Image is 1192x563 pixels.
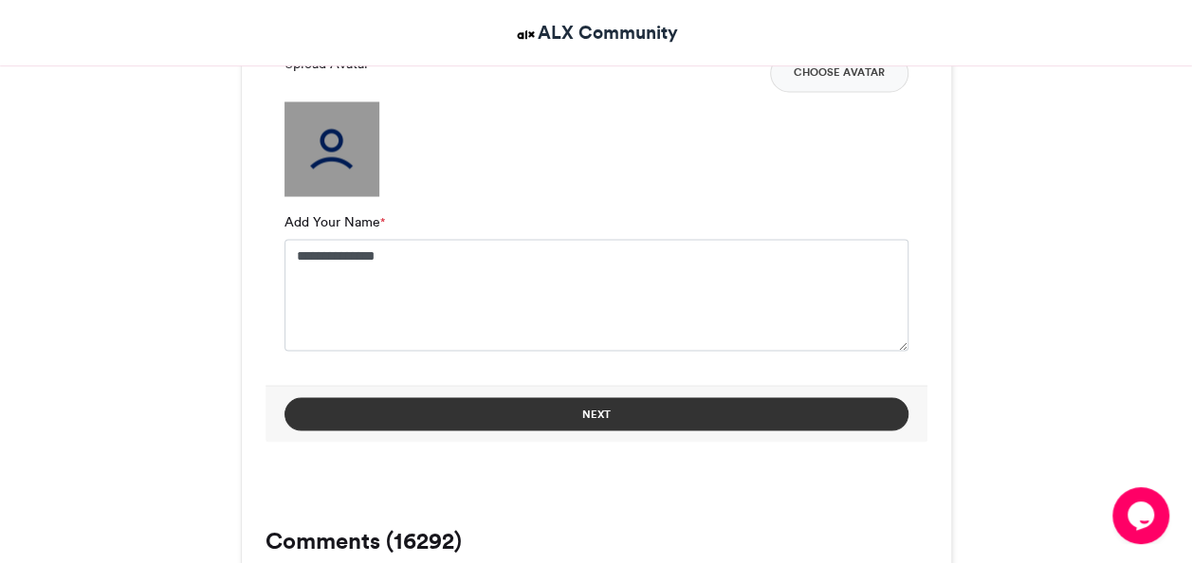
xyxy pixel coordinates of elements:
img: ALX Community [514,23,538,46]
label: Add Your Name [284,211,385,231]
button: Choose Avatar [770,54,908,92]
img: user_filled.png [284,101,379,196]
iframe: chat widget [1112,487,1173,544]
button: Next [284,397,908,430]
a: ALX Community [514,19,678,46]
h3: Comments (16292) [266,529,927,552]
